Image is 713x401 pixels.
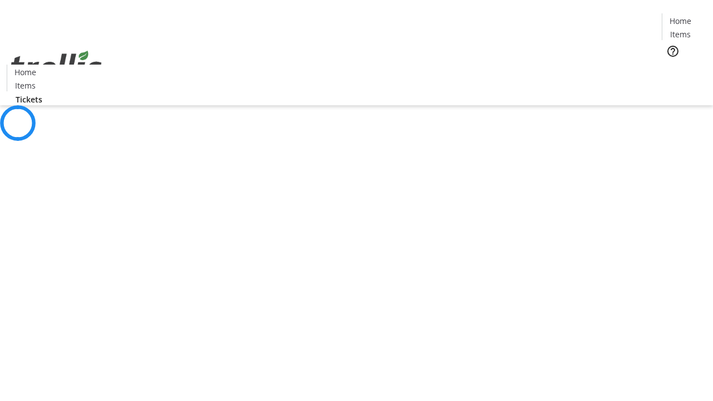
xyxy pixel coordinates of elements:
span: Items [670,28,691,40]
span: Tickets [671,65,697,76]
button: Help [662,40,684,62]
a: Home [662,15,698,27]
img: Orient E2E Organization oLZarfd70T's Logo [7,38,106,94]
span: Home [670,15,691,27]
a: Items [7,80,43,91]
a: Tickets [662,65,706,76]
a: Items [662,28,698,40]
a: Home [7,66,43,78]
span: Items [15,80,36,91]
span: Home [14,66,36,78]
a: Tickets [7,94,51,105]
span: Tickets [16,94,42,105]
